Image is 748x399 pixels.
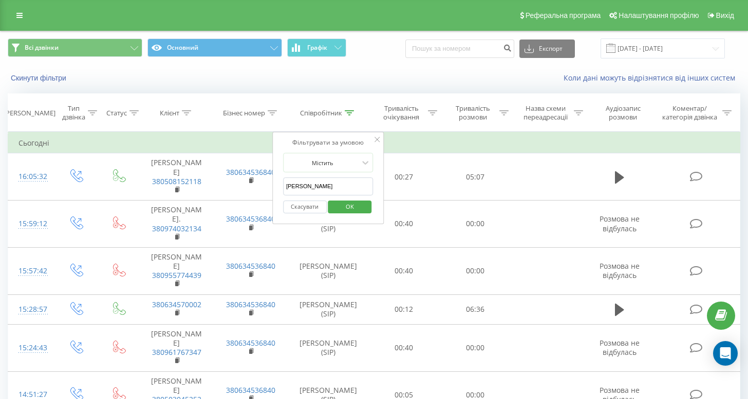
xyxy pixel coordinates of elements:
[18,300,44,320] div: 15:28:57
[368,324,440,371] td: 00:40
[619,11,699,19] span: Налаштування профілю
[519,39,575,58] button: Експорт
[368,294,440,324] td: 00:12
[139,201,214,248] td: [PERSON_NAME].
[139,153,214,201] td: [PERSON_NAME]
[8,133,740,153] td: Сьогодні
[226,167,275,177] a: 380634536840
[152,300,201,309] a: 380634570002
[716,11,734,19] span: Вихід
[440,324,511,371] td: 00:00
[106,109,127,117] div: Статус
[62,104,85,122] div: Тип дзвінка
[335,198,364,214] span: OK
[440,201,511,248] td: 00:00
[139,324,214,371] td: [PERSON_NAME]
[440,153,511,201] td: 05:07
[564,73,740,83] a: Коли дані можуть відрізнятися вiд інших систем
[139,247,214,294] td: [PERSON_NAME]
[600,338,640,357] span: Розмова не відбулась
[152,224,201,233] a: 380974032134
[18,261,44,281] div: 15:57:42
[713,341,738,366] div: Open Intercom Messenger
[328,201,372,213] button: OK
[378,104,425,122] div: Тривалість очікування
[440,247,511,294] td: 00:00
[18,167,44,187] div: 16:05:32
[147,38,282,57] button: Основний
[288,324,368,371] td: [PERSON_NAME] (SIP)
[226,338,275,348] a: 380634536840
[300,109,342,117] div: Співробітник
[405,39,514,58] input: Пошук за номером
[4,109,55,117] div: [PERSON_NAME]
[368,201,440,248] td: 00:40
[520,104,571,122] div: Назва схеми переадресації
[526,11,601,19] span: Реферальна програма
[600,214,640,233] span: Розмова не відбулась
[152,270,201,280] a: 380955774439
[226,385,275,395] a: 380634536840
[440,294,511,324] td: 06:36
[287,38,346,57] button: Графік
[226,261,275,271] a: 380634536840
[288,294,368,324] td: [PERSON_NAME] (SIP)
[283,177,373,195] input: Введіть значення
[223,109,265,117] div: Бізнес номер
[288,247,368,294] td: [PERSON_NAME] (SIP)
[600,261,640,280] span: Розмова не відбулась
[18,214,44,234] div: 15:59:12
[18,338,44,358] div: 15:24:43
[368,247,440,294] td: 00:40
[152,347,201,357] a: 380961767347
[449,104,497,122] div: Тривалість розмови
[283,201,327,213] button: Скасувати
[226,214,275,224] a: 380634536840
[152,176,201,186] a: 380508152118
[8,38,142,57] button: Всі дзвінки
[283,137,373,148] div: Фільтрувати за умовою
[595,104,652,122] div: Аудіозапис розмови
[660,104,720,122] div: Коментар/категорія дзвінка
[25,44,59,52] span: Всі дзвінки
[8,73,71,83] button: Скинути фільтри
[226,300,275,309] a: 380634536840
[160,109,179,117] div: Клієнт
[368,153,440,201] td: 00:27
[307,44,327,51] span: Графік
